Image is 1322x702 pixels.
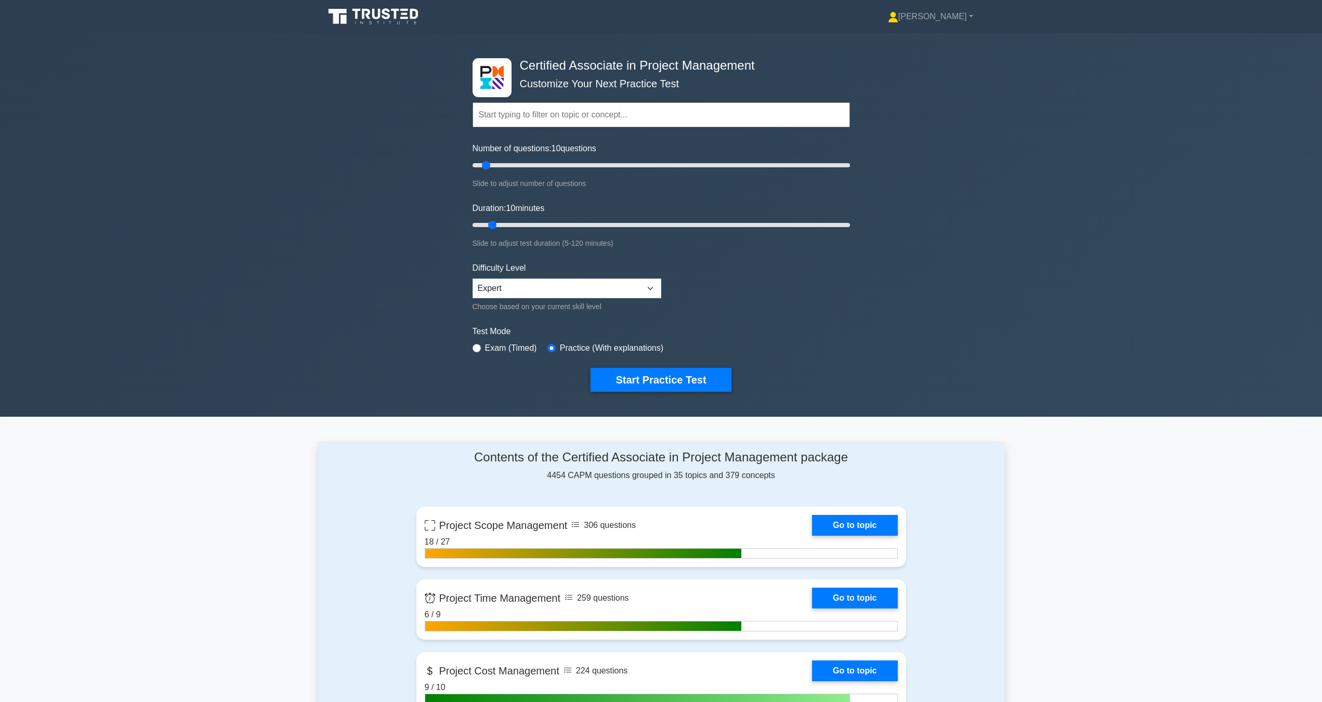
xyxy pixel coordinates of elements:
a: Go to topic [812,588,897,608]
div: Slide to adjust number of questions [473,177,850,190]
div: 4454 CAPM questions grouped in 35 topics and 379 concepts [416,450,906,482]
input: Start typing to filter on topic or concept... [473,102,850,127]
label: Difficulty Level [473,262,526,274]
span: 10 [506,204,515,213]
a: [PERSON_NAME] [863,6,998,27]
label: Practice (With explanations) [560,342,663,354]
div: Choose based on your current skill level [473,300,661,313]
label: Number of questions: questions [473,142,596,155]
span: 10 [552,144,561,153]
label: Test Mode [473,325,850,338]
button: Start Practice Test [591,368,731,392]
label: Duration: minutes [473,202,545,215]
label: Exam (Timed) [485,342,537,354]
div: Slide to adjust test duration (5-120 minutes) [473,237,850,249]
a: Go to topic [812,515,897,536]
h4: Contents of the Certified Associate in Project Management package [416,450,906,465]
a: Go to topic [812,660,897,681]
h4: Certified Associate in Project Management [516,58,799,73]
